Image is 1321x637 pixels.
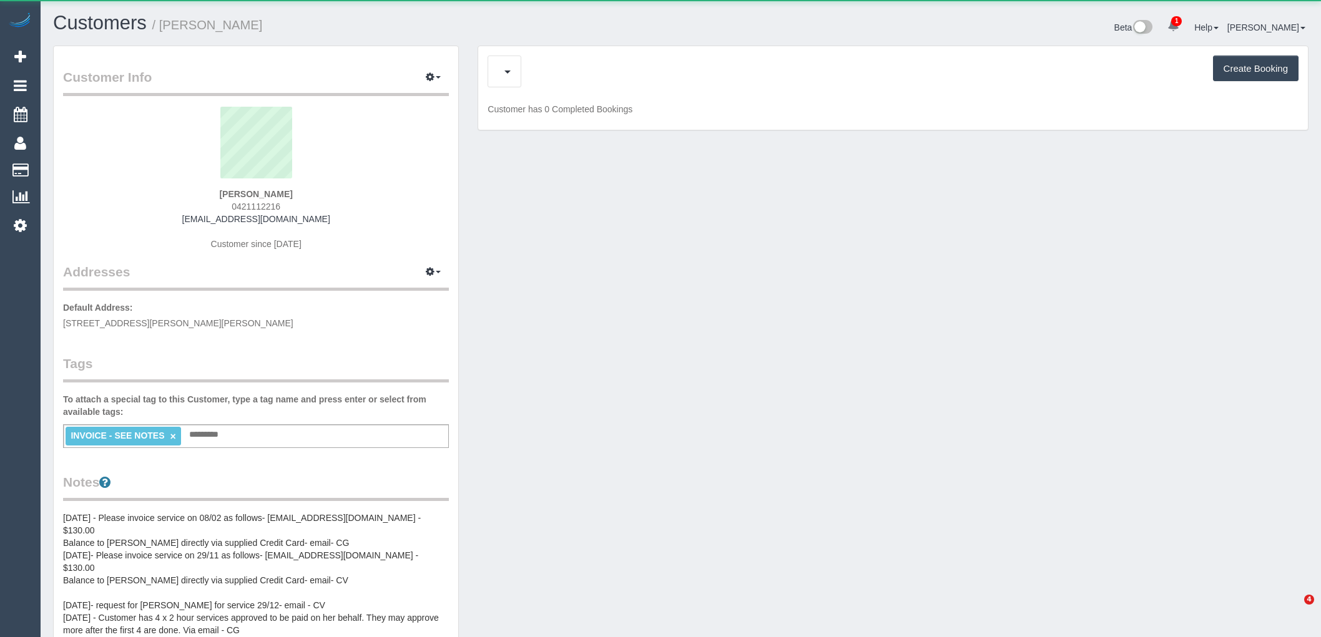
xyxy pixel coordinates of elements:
[1194,22,1219,32] a: Help
[63,473,449,501] legend: Notes
[232,202,280,212] span: 0421112216
[1114,22,1153,32] a: Beta
[63,354,449,382] legend: Tags
[63,393,449,418] label: To attach a special tag to this Customer, type a tag name and press enter or select from availabl...
[211,239,302,249] span: Customer since [DATE]
[488,103,1299,115] p: Customer has 0 Completed Bookings
[1161,12,1186,40] a: 1
[71,430,164,440] span: INVOICE - SEE NOTES
[1171,16,1182,26] span: 1
[1213,56,1299,82] button: Create Booking
[1304,595,1314,605] span: 4
[1132,20,1152,36] img: New interface
[53,12,147,34] a: Customers
[63,68,449,96] legend: Customer Info
[219,189,292,199] strong: [PERSON_NAME]
[7,12,32,30] img: Automaid Logo
[182,214,330,224] a: [EMAIL_ADDRESS][DOMAIN_NAME]
[170,431,175,442] a: ×
[63,318,293,328] span: [STREET_ADDRESS][PERSON_NAME][PERSON_NAME]
[152,18,263,32] small: / [PERSON_NAME]
[63,301,133,314] label: Default Address:
[1279,595,1309,625] iframe: Intercom live chat
[1227,22,1305,32] a: [PERSON_NAME]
